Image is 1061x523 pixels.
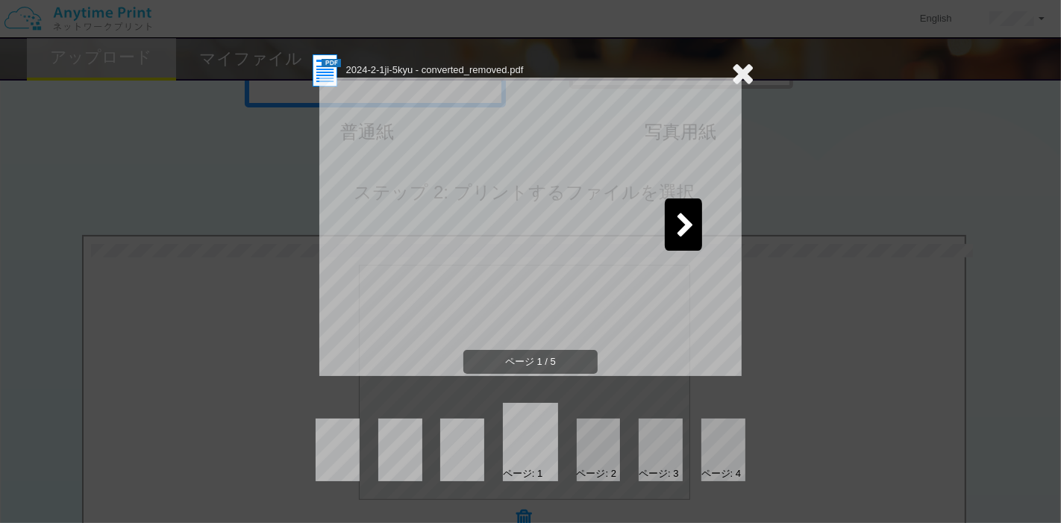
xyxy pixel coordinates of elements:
span: ページ 1 / 5 [463,350,598,375]
div: ページ: 3 [639,467,678,481]
div: ページ: 2 [577,467,616,481]
span: 2024-2-1ji-5kyu - converted_removed.pdf [346,64,524,75]
div: ページ: 1 [503,467,542,481]
div: ページ: 4 [701,467,741,481]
